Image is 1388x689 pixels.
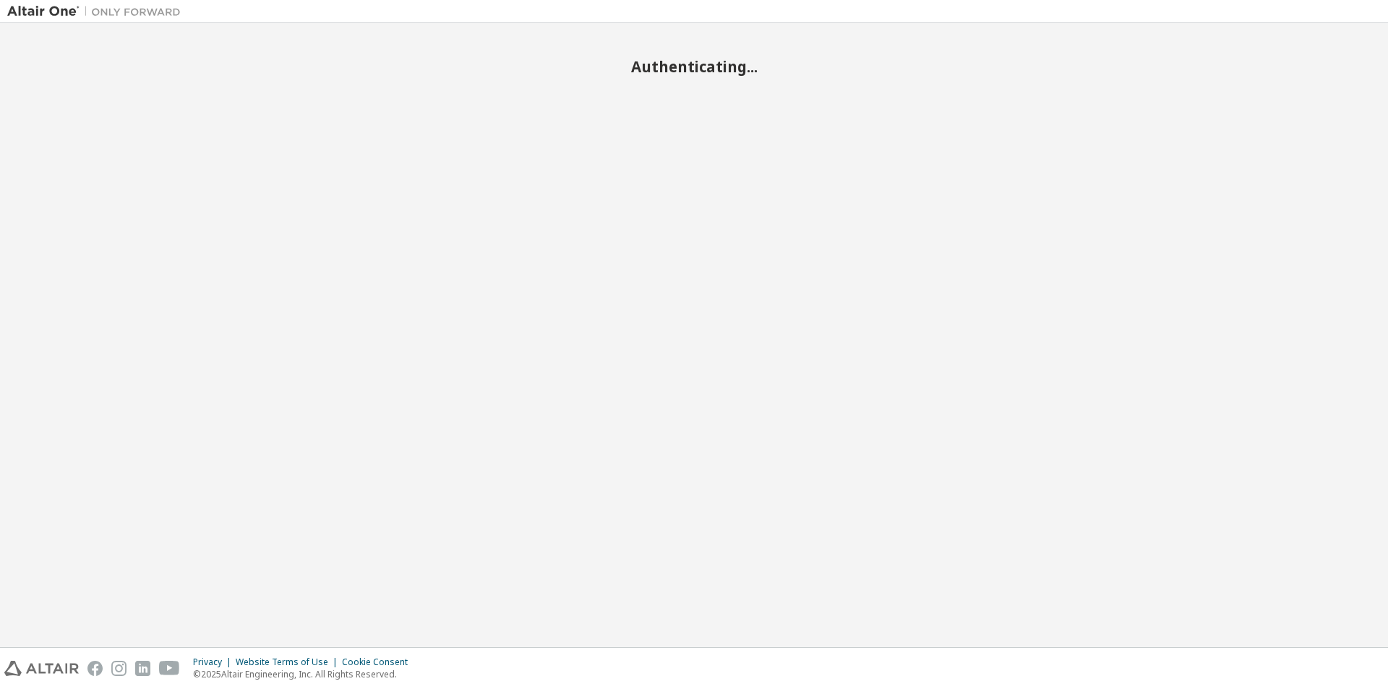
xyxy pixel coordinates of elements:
[4,661,79,676] img: altair_logo.svg
[193,668,416,680] p: © 2025 Altair Engineering, Inc. All Rights Reserved.
[342,656,416,668] div: Cookie Consent
[7,4,188,19] img: Altair One
[236,656,342,668] div: Website Terms of Use
[111,661,127,676] img: instagram.svg
[7,57,1381,76] h2: Authenticating...
[193,656,236,668] div: Privacy
[87,661,103,676] img: facebook.svg
[135,661,150,676] img: linkedin.svg
[159,661,180,676] img: youtube.svg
